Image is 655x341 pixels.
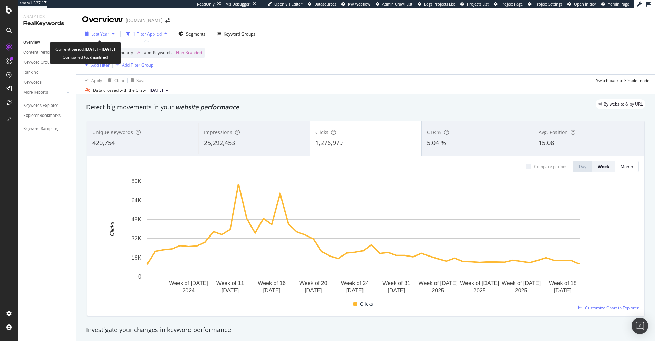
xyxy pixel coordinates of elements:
text: [DATE] [263,288,280,293]
div: Add Filter [91,62,110,68]
span: Projects List [467,1,489,7]
a: Admin Page [601,1,629,7]
div: ReadOnly: [197,1,216,7]
button: Save [128,75,146,86]
b: [DATE] - [DATE] [85,46,115,52]
text: 2025 [432,288,444,293]
div: Overview [82,14,123,26]
div: Keyword Sampling [23,125,59,132]
span: Project Settings [534,1,562,7]
span: 5.04 % [427,139,446,147]
text: 80K [132,178,142,184]
span: 25,292,453 [204,139,235,147]
div: Open Intercom Messenger [632,318,648,334]
a: Project Settings [528,1,562,7]
text: 0 [138,274,141,280]
text: 2024 [182,288,195,293]
span: Last Year [91,31,109,37]
div: Ranking [23,69,39,76]
span: 2025 Aug. 30th [150,87,163,93]
a: Datasources [308,1,336,7]
svg: A chart. [93,178,634,297]
div: Viz Debugger: [226,1,251,7]
span: Impressions [204,129,232,136]
span: 1,276,979 [315,139,343,147]
span: Country [118,50,133,56]
a: Overview [23,39,71,46]
span: All [137,48,142,58]
button: Add Filter Group [113,61,153,69]
text: Week of [DATE] [460,280,499,286]
text: Week of [DATE] [502,280,541,286]
span: Unique Keywords [92,129,133,136]
button: Switch back to Simple mode [593,75,649,86]
button: Segments [176,28,208,39]
a: Content Performance [23,49,71,56]
div: Save [136,78,146,83]
div: Day [579,163,586,169]
div: Overview [23,39,40,46]
span: and [144,50,151,56]
text: 2025 [515,288,528,293]
div: Keyword Groups [23,59,54,66]
div: Keywords [23,79,42,86]
a: Project Page [494,1,523,7]
text: Week of [DATE] [169,280,208,286]
text: Week of 11 [216,280,244,286]
span: Segments [186,31,205,37]
span: CTR % [427,129,441,136]
a: Keyword Groups [23,59,71,66]
text: Week of 31 [382,280,410,286]
text: Week of 18 [549,280,577,286]
span: Logs Projects List [424,1,455,7]
div: arrow-right-arrow-left [165,18,170,23]
a: More Reports [23,89,64,96]
div: RealKeywords [23,20,71,28]
a: Open Viz Editor [267,1,303,7]
a: Logs Projects List [418,1,455,7]
text: [DATE] [554,288,571,293]
div: Content Performance [23,49,63,56]
text: Week of 20 [299,280,327,286]
text: 32K [132,235,142,241]
button: Day [573,161,592,172]
text: Week of [DATE] [419,280,458,286]
text: [DATE] [222,288,239,293]
button: Keyword Groups [214,28,258,39]
button: Week [592,161,615,172]
div: Clear [114,78,125,83]
a: Keywords [23,79,71,86]
button: [DATE] [147,86,171,94]
text: 2025 [473,288,486,293]
div: Apply [91,78,102,83]
div: Compared to: [63,53,108,61]
button: Clear [105,75,125,86]
span: = [173,50,175,56]
span: Project Page [500,1,523,7]
a: Customize Chart in Explorer [578,305,639,311]
a: Keywords Explorer [23,102,71,109]
span: Avg. Position [539,129,568,136]
b: disabled [89,54,108,60]
text: 64K [132,197,142,203]
div: Compare periods [534,163,567,169]
div: Month [621,163,633,169]
span: 420,754 [92,139,115,147]
text: Week of 16 [258,280,286,286]
span: Non-Branded [176,48,202,58]
div: Explorer Bookmarks [23,112,61,119]
button: 1 Filter Applied [123,28,170,39]
div: Keyword Groups [224,31,255,37]
text: 48K [132,217,142,222]
div: Data crossed with the Crawl [93,87,147,93]
div: Current period: [55,45,115,53]
text: Clicks [109,222,115,237]
a: Keyword Sampling [23,125,71,132]
text: Week of 24 [341,280,369,286]
span: Customize Chart in Explorer [585,305,639,311]
div: 1 Filter Applied [133,31,162,37]
text: [DATE] [388,288,405,293]
span: Clicks [315,129,328,136]
text: [DATE] [346,288,364,293]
